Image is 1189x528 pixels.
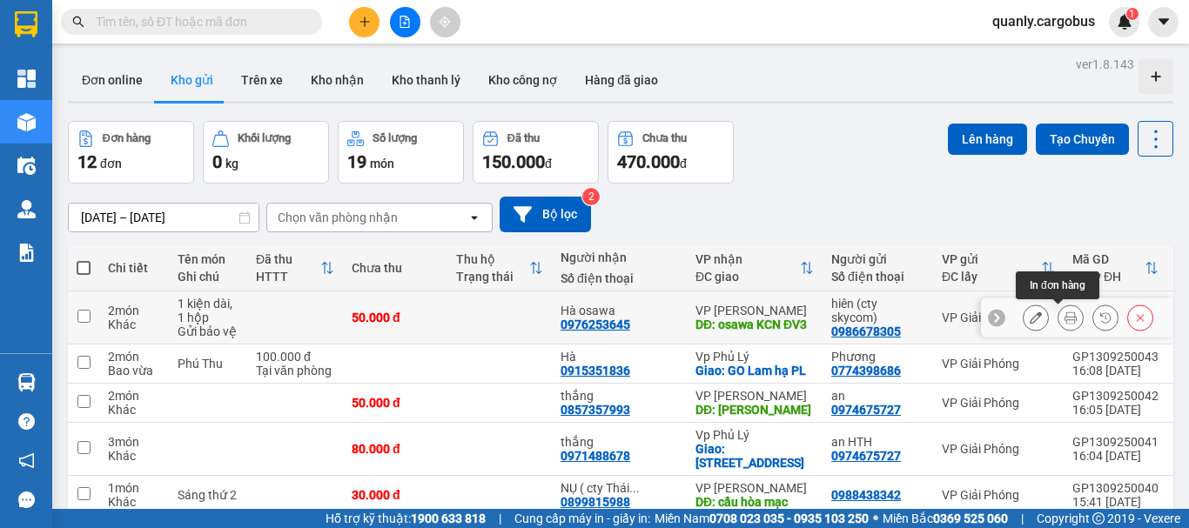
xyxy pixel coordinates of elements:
span: kg [225,157,238,170]
span: 470.000 [617,151,680,172]
button: file-add [390,7,420,37]
div: Đơn hàng [103,132,151,144]
div: VP Giải Phóng [942,442,1055,456]
div: VP [PERSON_NAME] [695,389,814,403]
button: Kho nhận [297,59,378,101]
div: ĐC lấy [942,270,1041,284]
div: 50.000 đ [352,311,439,324]
span: Miền Bắc [883,509,1008,528]
th: Toggle SortBy [247,245,343,291]
button: Khối lượng0kg [203,121,329,184]
span: 150.000 [482,151,545,172]
div: Bao vừa [108,364,160,378]
span: Hỗ trợ kỹ thuật: [326,509,486,528]
div: DĐ: Omaichi ĐV [695,403,814,417]
div: Chọn văn phòng nhận [278,209,398,226]
span: 19 [347,151,366,172]
div: 0899815988 [561,495,630,509]
div: 0986678305 [831,324,901,338]
span: 1 [1129,8,1135,20]
span: quanly.cargobus [978,10,1109,32]
div: Hà osawa [561,304,678,317]
div: thắng [561,435,678,449]
div: Giao: GO Lam hạ PL [695,364,814,378]
div: Khác [108,317,160,331]
div: Hà [561,350,678,364]
div: 0988438342 [831,488,901,502]
div: Khác [108,449,160,463]
button: Kho gửi [157,59,227,101]
button: Hàng đã giao [571,59,672,101]
div: 3 món [108,435,160,449]
span: | [499,509,501,528]
span: aim [439,16,451,28]
div: Phương [831,350,924,364]
img: warehouse-icon [17,157,36,175]
div: Gửi bảo vệ [178,324,238,338]
div: NỤ ( cty Thái hà) [561,481,678,495]
div: GP1309250042 [1072,389,1159,403]
div: 0974675727 [831,449,901,463]
div: VP [PERSON_NAME] [695,481,814,495]
div: Đã thu [256,252,320,266]
sup: 1 [1126,8,1139,20]
strong: 0708 023 035 - 0935 103 250 [709,511,869,525]
div: 2 món [108,389,160,403]
div: Người nhận [561,251,678,264]
div: Số lượng [373,132,417,144]
button: Trên xe [227,59,297,101]
div: Thu hộ [456,252,529,266]
div: hiên (cty skycom) [831,297,924,324]
div: 1 kiện dài, 1 hộp [178,297,238,324]
div: VP gửi [942,252,1041,266]
div: Tên món [178,252,238,266]
div: In đơn hàng [1016,271,1099,299]
button: Đơn hàng12đơn [68,121,194,184]
button: Đã thu150.000đ [473,121,599,184]
span: plus [359,16,371,28]
div: VP Giải Phóng [942,357,1055,371]
div: 0774398686 [831,364,901,378]
div: Giao: 206 Trường chinh PL [695,442,814,470]
span: ⚪️ [873,515,878,522]
th: Toggle SortBy [687,245,823,291]
div: Tạo kho hàng mới [1139,59,1173,94]
span: copyright [1092,512,1105,525]
div: 2 món [108,304,160,317]
div: GP1309250040 [1072,481,1159,495]
div: Chưa thu [352,261,439,275]
div: VP Giải Phóng [942,396,1055,410]
button: Chưa thu470.000đ [608,121,734,184]
div: Khối lượng [238,132,291,144]
span: notification [18,452,35,469]
div: 80.000 đ [352,442,439,456]
div: Khác [108,495,160,509]
div: HTTT [256,270,320,284]
input: Tìm tên, số ĐT hoặc mã đơn [96,12,301,31]
div: DĐ: cầu hòa mạc [695,495,814,509]
div: Phú Thu [178,357,238,371]
sup: 2 [582,188,600,205]
div: Sửa đơn hàng [1023,304,1049,331]
span: | [1021,509,1024,528]
div: Sáng thứ 2 [178,488,238,502]
th: Toggle SortBy [1064,245,1167,291]
span: question-circle [18,413,35,430]
span: caret-down [1156,14,1172,30]
span: 12 [77,151,97,172]
button: plus [349,7,380,37]
button: Kho thanh lý [378,59,474,101]
strong: 1900 633 818 [411,511,486,525]
div: VP nhận [695,252,800,266]
img: icon-new-feature [1117,14,1132,30]
img: logo-vxr [15,11,37,37]
img: warehouse-icon [17,200,36,218]
div: Đã thu [507,132,540,144]
span: Cung cấp máy in - giấy in: [514,509,650,528]
button: Lên hàng [948,124,1027,155]
div: VP Giải Phóng [942,311,1055,324]
div: 15:41 [DATE] [1072,495,1159,509]
span: ... [629,481,640,495]
div: 16:05 [DATE] [1072,403,1159,417]
button: aim [430,7,460,37]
